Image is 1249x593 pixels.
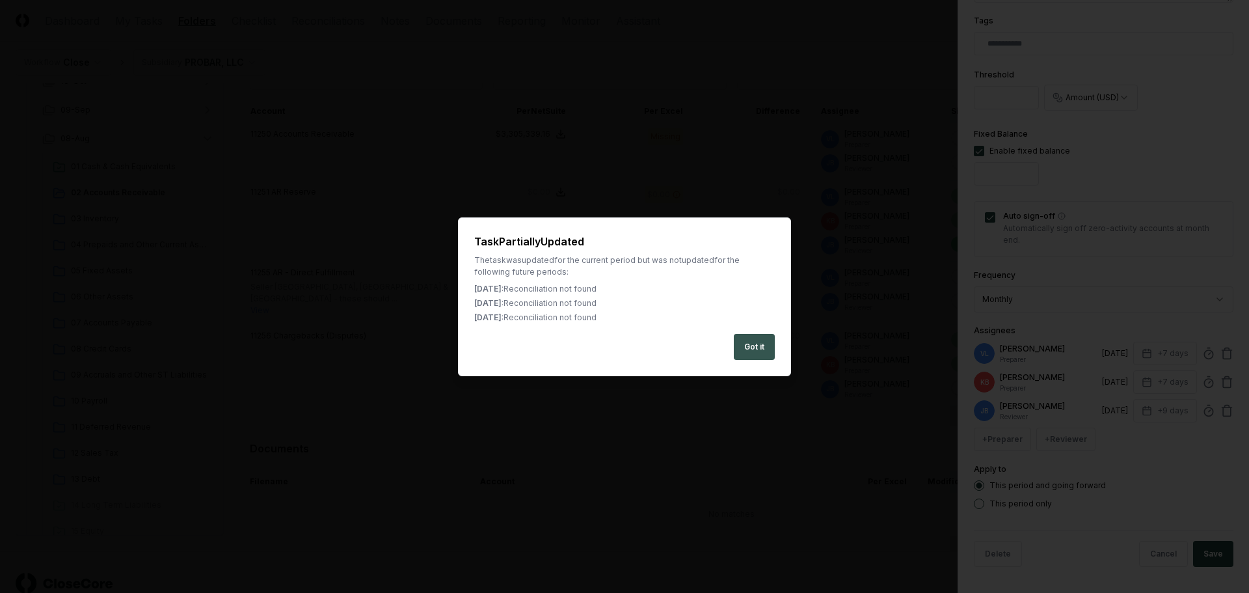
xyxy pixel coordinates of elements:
[474,312,502,322] span: [DATE]
[474,234,775,249] h2: Task Partially Updated
[474,284,502,294] span: [DATE]
[502,284,597,294] span: : Reconciliation not found
[474,255,775,278] div: The task was updated for the current period but was not updated for the following future periods:
[502,312,597,322] span: : Reconciliation not found
[502,298,597,308] span: : Reconciliation not found
[474,298,502,308] span: [DATE]
[734,334,775,360] button: Got it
